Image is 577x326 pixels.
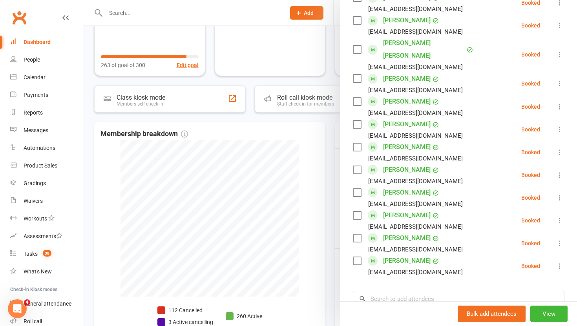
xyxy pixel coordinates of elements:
[24,299,30,306] span: 4
[10,139,83,157] a: Automations
[353,291,564,307] input: Search to add attendees
[24,74,46,80] div: Calendar
[24,56,40,63] div: People
[368,4,463,14] div: [EMAIL_ADDRESS][DOMAIN_NAME]
[24,198,43,204] div: Waivers
[10,122,83,139] a: Messages
[10,192,83,210] a: Waivers
[458,306,526,322] button: Bulk add attendees
[521,263,540,269] div: Booked
[383,232,431,244] a: [PERSON_NAME]
[383,186,431,199] a: [PERSON_NAME]
[10,245,83,263] a: Tasks 38
[24,39,51,45] div: Dashboard
[368,267,463,277] div: [EMAIL_ADDRESS][DOMAIN_NAME]
[24,301,71,307] div: General attendance
[24,127,48,133] div: Messages
[383,95,431,108] a: [PERSON_NAME]
[521,52,540,57] div: Booked
[368,222,463,232] div: [EMAIL_ADDRESS][DOMAIN_NAME]
[10,263,83,280] a: What's New
[368,199,463,209] div: [EMAIL_ADDRESS][DOMAIN_NAME]
[383,255,431,267] a: [PERSON_NAME]
[9,8,29,27] a: Clubworx
[521,218,540,223] div: Booked
[10,33,83,51] a: Dashboard
[24,92,48,98] div: Payments
[10,69,83,86] a: Calendar
[521,23,540,28] div: Booked
[368,85,463,95] div: [EMAIL_ADDRESS][DOMAIN_NAME]
[368,27,463,37] div: [EMAIL_ADDRESS][DOMAIN_NAME]
[521,240,540,246] div: Booked
[383,73,431,85] a: [PERSON_NAME]
[383,37,465,62] a: [PERSON_NAME] [PERSON_NAME]
[24,251,38,257] div: Tasks
[24,318,42,324] div: Roll call
[24,215,47,222] div: Workouts
[10,86,83,104] a: Payments
[10,210,83,228] a: Workouts
[521,195,540,200] div: Booked
[521,104,540,109] div: Booked
[10,51,83,69] a: People
[521,81,540,86] div: Booked
[368,108,463,118] div: [EMAIL_ADDRESS][DOMAIN_NAME]
[8,299,27,318] iframe: Intercom live chat
[383,209,431,222] a: [PERSON_NAME]
[368,131,463,141] div: [EMAIL_ADDRESS][DOMAIN_NAME]
[43,250,51,257] span: 38
[521,127,540,132] div: Booked
[368,244,463,255] div: [EMAIL_ADDRESS][DOMAIN_NAME]
[383,118,431,131] a: [PERSON_NAME]
[383,164,431,176] a: [PERSON_NAME]
[383,141,431,153] a: [PERSON_NAME]
[24,109,43,116] div: Reports
[368,153,463,164] div: [EMAIL_ADDRESS][DOMAIN_NAME]
[24,268,52,275] div: What's New
[24,233,62,239] div: Assessments
[521,149,540,155] div: Booked
[24,145,55,151] div: Automations
[24,162,57,169] div: Product Sales
[10,175,83,192] a: Gradings
[521,172,540,178] div: Booked
[383,14,431,27] a: [PERSON_NAME]
[10,157,83,175] a: Product Sales
[10,295,83,313] a: General attendance kiosk mode
[368,176,463,186] div: [EMAIL_ADDRESS][DOMAIN_NAME]
[24,180,46,186] div: Gradings
[530,306,568,322] button: View
[10,228,83,245] a: Assessments
[368,62,463,72] div: [EMAIL_ADDRESS][DOMAIN_NAME]
[10,104,83,122] a: Reports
